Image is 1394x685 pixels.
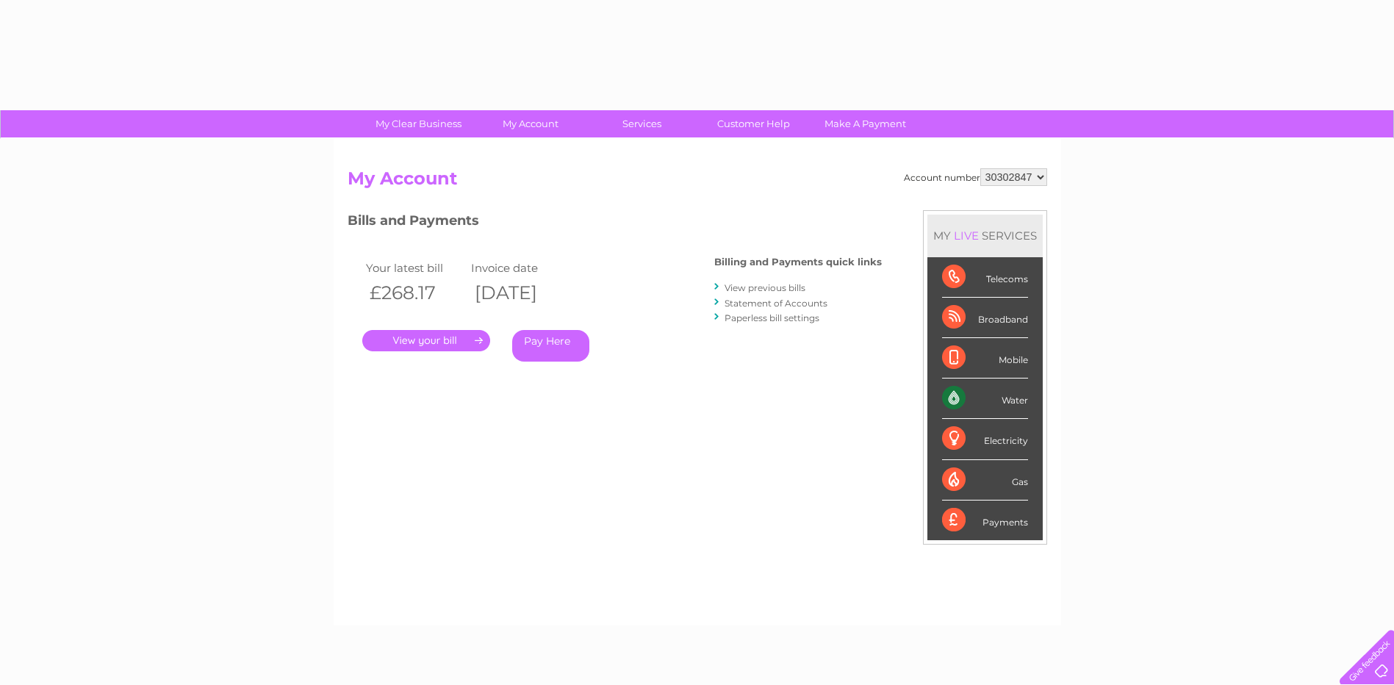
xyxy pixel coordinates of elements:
a: View previous bills [725,282,805,293]
div: Broadband [942,298,1028,338]
td: Your latest bill [362,258,468,278]
a: Customer Help [693,110,814,137]
h4: Billing and Payments quick links [714,257,882,268]
a: Paperless bill settings [725,312,819,323]
a: My Clear Business [358,110,479,137]
h2: My Account [348,168,1047,196]
div: Gas [942,460,1028,501]
th: [DATE] [467,278,573,308]
div: Account number [904,168,1047,186]
th: £268.17 [362,278,468,308]
div: Mobile [942,338,1028,379]
div: LIVE [951,229,982,243]
div: Telecoms [942,257,1028,298]
a: Pay Here [512,330,589,362]
a: My Account [470,110,591,137]
div: Electricity [942,419,1028,459]
div: Water [942,379,1028,419]
a: . [362,330,490,351]
td: Invoice date [467,258,573,278]
div: MY SERVICES [927,215,1043,257]
a: Services [581,110,703,137]
div: Payments [942,501,1028,540]
a: Statement of Accounts [725,298,827,309]
h3: Bills and Payments [348,210,882,236]
a: Make A Payment [805,110,926,137]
